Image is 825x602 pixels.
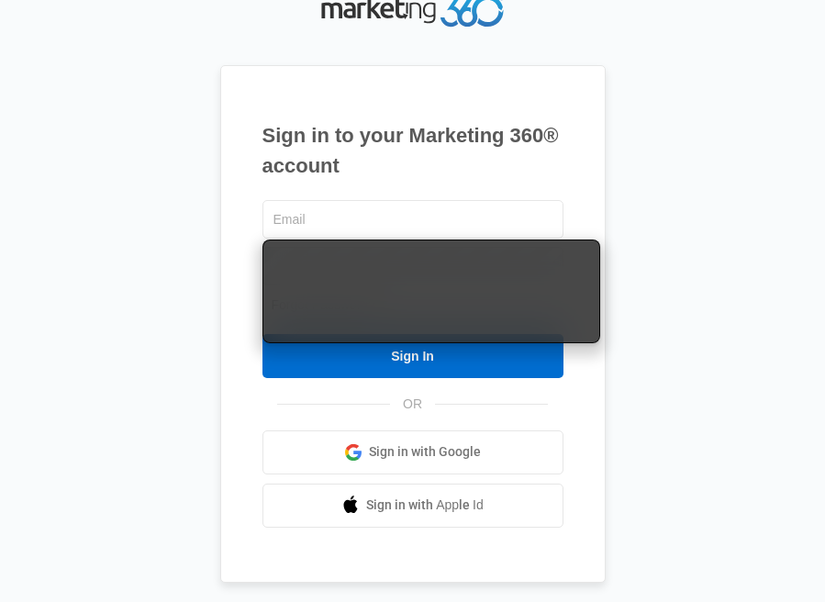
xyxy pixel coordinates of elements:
[262,484,563,528] a: Sign in with Apple Id
[262,430,563,474] a: Sign in with Google
[390,395,435,414] span: OR
[366,496,484,515] span: Sign in with Apple Id
[262,120,563,181] h1: Sign in to your Marketing 360® account
[262,334,563,378] input: Sign In
[262,200,563,239] input: Email
[369,442,481,462] span: Sign in with Google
